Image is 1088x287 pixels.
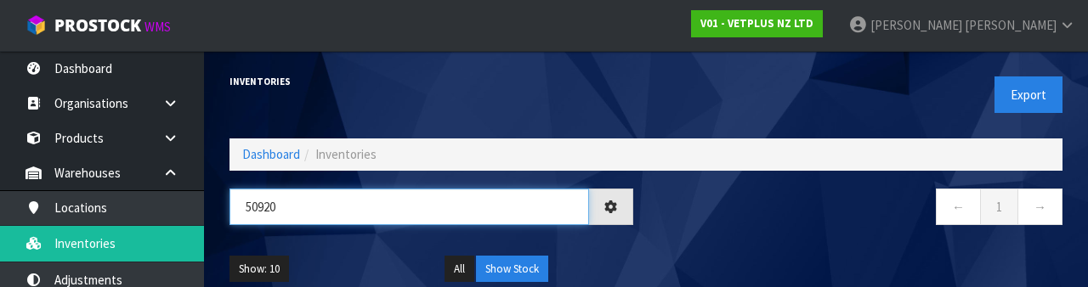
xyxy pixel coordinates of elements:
a: ← [936,189,981,225]
a: 1 [980,189,1018,225]
a: → [1017,189,1062,225]
button: Export [994,76,1062,113]
span: [PERSON_NAME] [870,17,962,33]
button: All [445,256,474,283]
span: [PERSON_NAME] [965,17,1057,33]
button: Show: 10 [229,256,289,283]
strong: V01 - VETPLUS NZ LTD [700,16,813,31]
a: V01 - VETPLUS NZ LTD [691,10,823,37]
input: Search inventories [229,189,589,225]
span: Inventories [315,146,377,162]
span: ProStock [54,14,141,37]
small: WMS [144,19,171,35]
h1: Inventories [229,76,633,87]
img: cube-alt.png [25,14,47,36]
a: Dashboard [242,146,300,162]
button: Show Stock [476,256,548,283]
nav: Page navigation [659,189,1062,230]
